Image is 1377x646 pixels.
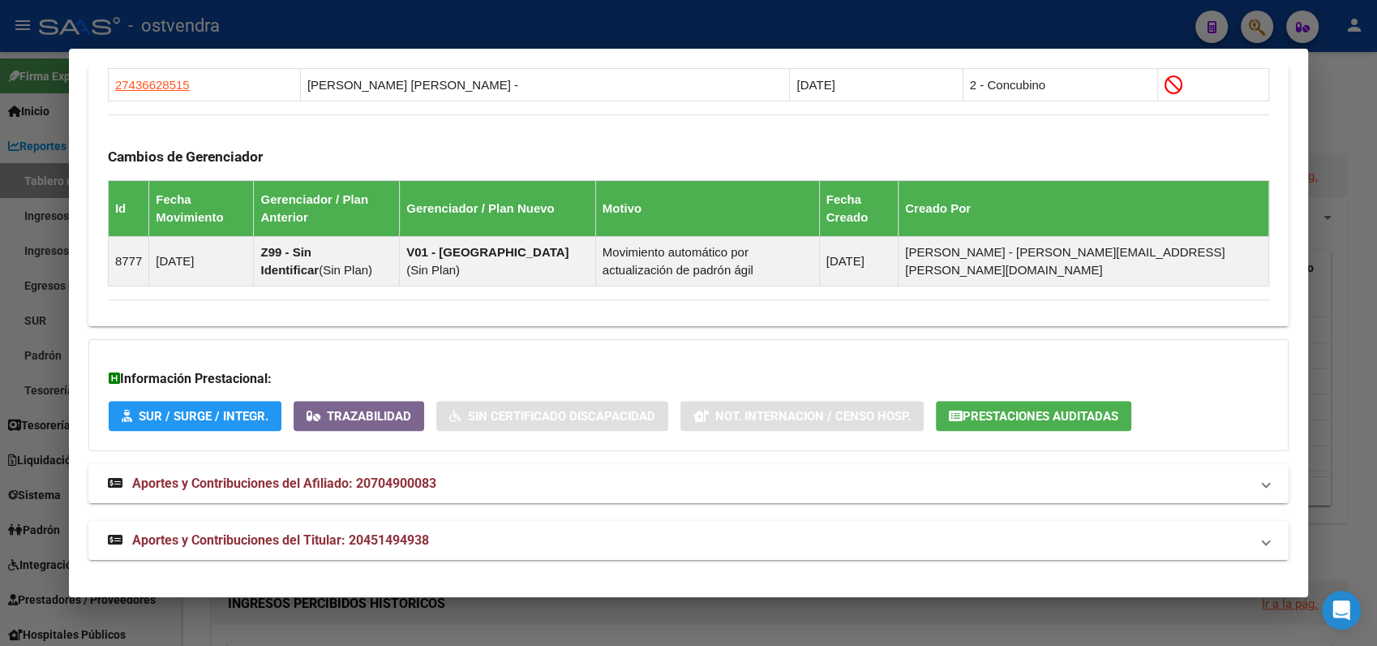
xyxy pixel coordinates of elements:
span: Aportes y Contribuciones del Titular: 20451494938 [132,532,429,548]
button: Not. Internacion / Censo Hosp. [680,401,924,431]
button: Sin Certificado Discapacidad [436,401,668,431]
span: Aportes y Contribuciones del Afiliado: 20704900083 [132,476,436,491]
span: 27436628515 [115,78,190,92]
button: SUR / SURGE / INTEGR. [109,401,281,431]
th: Motivo [595,180,819,236]
td: 2 - Concubino [963,69,1158,101]
th: Gerenciador / Plan Nuevo [400,180,596,236]
th: Id [108,180,148,236]
td: [PERSON_NAME] - [PERSON_NAME][EMAIL_ADDRESS][PERSON_NAME][DOMAIN_NAME] [899,236,1269,286]
td: ( ) [254,236,400,286]
td: [DATE] [790,69,963,101]
mat-expansion-panel-header: Aportes y Contribuciones del Afiliado: 20704900083 [88,464,1289,503]
strong: V01 - [GEOGRAPHIC_DATA] [406,245,568,259]
button: Prestaciones Auditadas [936,401,1131,431]
span: SUR / SURGE / INTEGR. [139,409,268,424]
span: Sin Plan [410,263,456,277]
span: Sin Certificado Discapacidad [468,409,655,424]
div: Open Intercom Messenger [1322,591,1361,630]
td: [DATE] [819,236,899,286]
td: 8777 [108,236,148,286]
span: Sin Plan [323,263,368,277]
h3: Información Prestacional: [109,369,1268,389]
th: Creado Por [899,180,1269,236]
span: Not. Internacion / Censo Hosp. [715,409,911,424]
th: Fecha Movimiento [149,180,254,236]
span: Prestaciones Auditadas [963,409,1118,424]
td: Movimiento automático por actualización de padrón ágil [595,236,819,286]
td: ( ) [400,236,596,286]
mat-expansion-panel-header: Aportes y Contribuciones del Titular: 20451494938 [88,521,1289,560]
td: [PERSON_NAME] [PERSON_NAME] - [300,69,790,101]
th: Fecha Creado [819,180,899,236]
span: Trazabilidad [327,409,411,424]
button: Trazabilidad [294,401,424,431]
td: [DATE] [149,236,254,286]
th: Gerenciador / Plan Anterior [254,180,400,236]
strong: Z99 - Sin Identificar [260,245,319,277]
h3: Cambios de Gerenciador [108,148,1269,166]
